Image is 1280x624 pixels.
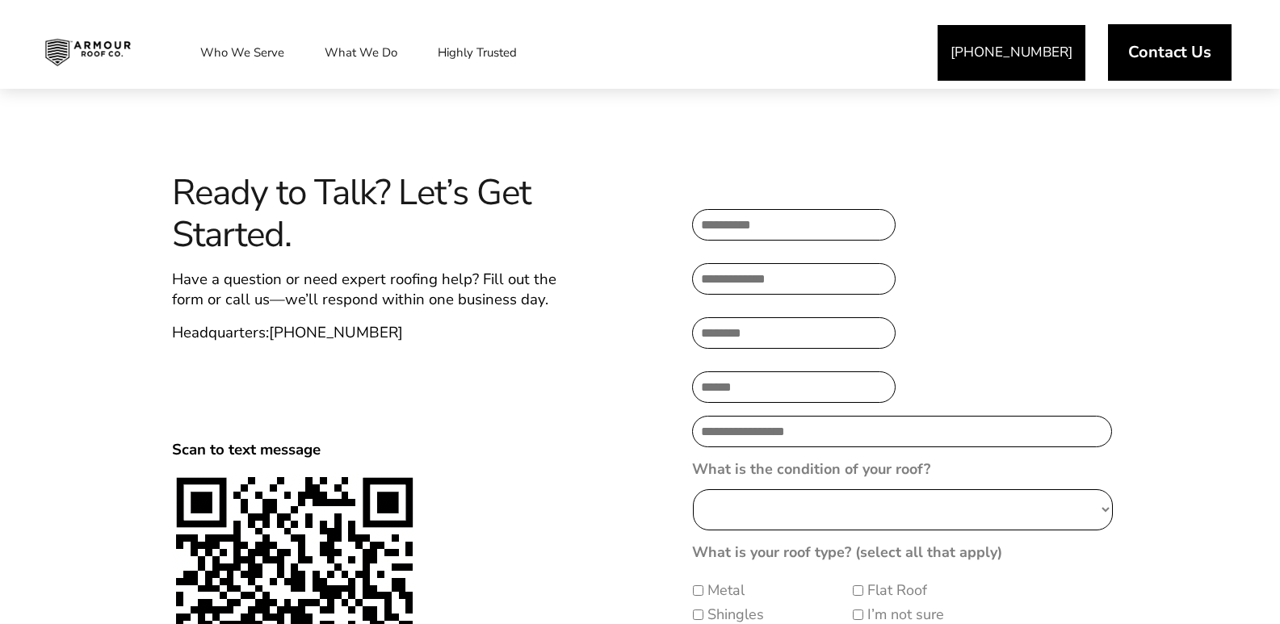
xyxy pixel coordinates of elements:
label: What is your roof type? (select all that apply) [692,543,1002,562]
span: Headquarters: [172,322,403,343]
label: Metal [707,580,745,601]
a: Contact Us [1108,24,1232,81]
label: What is the condition of your roof? [692,460,930,479]
label: Flat Roof [867,580,927,601]
a: Who We Serve [184,32,300,73]
span: Scan to text message [172,439,321,460]
span: Contact Us [1128,44,1211,61]
a: Highly Trusted [422,32,533,73]
span: Ready to Talk? Let’s Get Started. [172,172,573,258]
img: Industrial and Commercial Roofing Company | Armour Roof Co. [32,32,144,73]
a: [PHONE_NUMBER] [938,25,1085,81]
a: What We Do [308,32,413,73]
span: Have a question or need expert roofing help? Fill out the form or call us—we’ll respond within on... [172,269,556,310]
a: [PHONE_NUMBER] [269,322,403,343]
